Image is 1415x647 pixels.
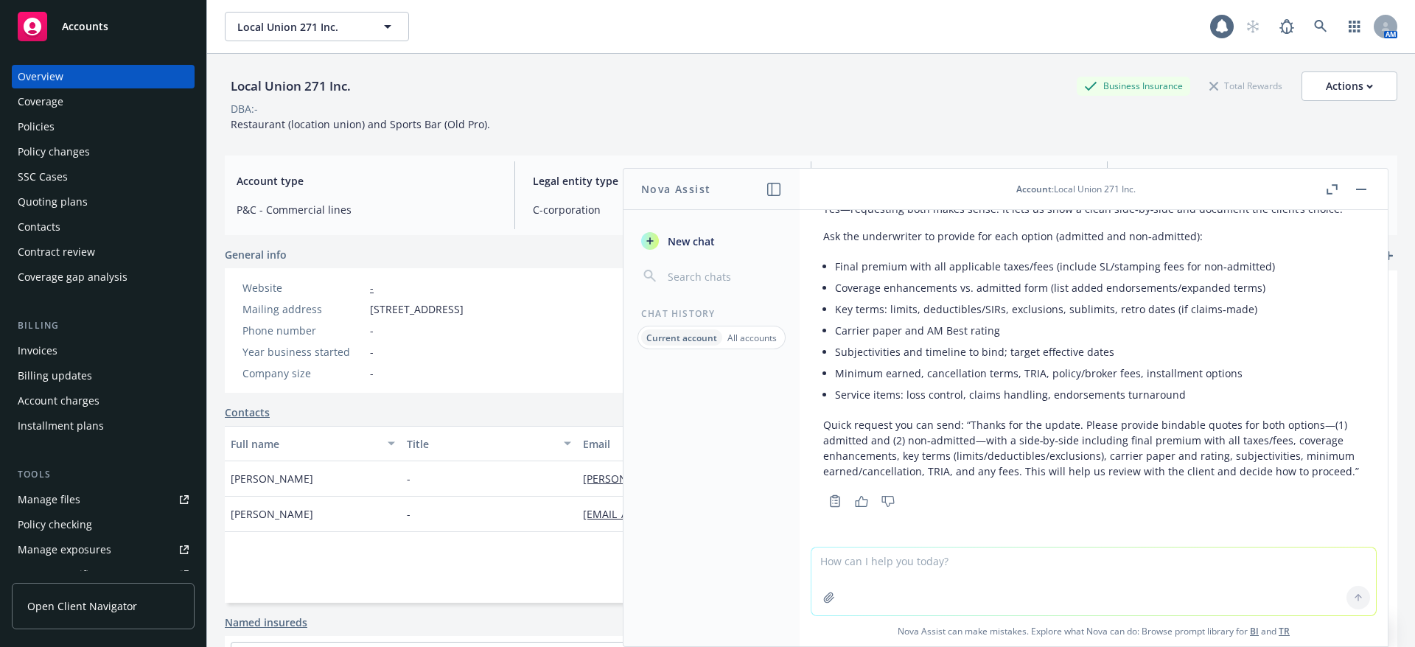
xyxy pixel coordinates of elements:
div: Year business started [242,344,364,360]
div: Overview [18,65,63,88]
span: C-corporation [533,202,793,217]
button: Local Union 271 Inc. [225,12,409,41]
div: Local Union 271 Inc. [225,77,357,96]
div: Contacts [18,215,60,239]
a: Account charges [12,389,195,413]
button: Full name [225,426,401,461]
div: Account charges [18,389,99,413]
div: Billing [12,318,195,333]
div: Policies [18,115,55,139]
a: Contacts [225,405,270,420]
input: Search chats [665,266,782,287]
a: Policies [12,115,195,139]
p: Current account [646,332,717,344]
span: General info [225,247,287,262]
div: Contract review [18,240,95,264]
div: Full name [231,436,379,452]
a: Named insureds [225,615,307,630]
li: Minimum earned, cancellation terms, TRIA, policy/broker fees, installment options [835,363,1364,384]
span: Local Union 271 Inc. [237,19,365,35]
div: Policy checking [18,513,92,536]
span: New chat [665,234,715,249]
a: TR [1279,625,1290,637]
a: Installment plans [12,414,195,438]
span: P&C - Commercial lines [237,202,497,217]
button: Thumbs down [876,491,900,511]
div: Phone number [242,323,364,338]
div: Coverage gap analysis [18,265,127,289]
a: Accounts [12,6,195,47]
li: Final premium with all applicable taxes/fees (include SL/stamping fees for non‑admitted) [835,256,1364,277]
a: Manage files [12,488,195,511]
div: Policy changes [18,140,90,164]
div: DBA: - [231,101,258,116]
a: Billing updates [12,364,195,388]
span: Nova Assist can make mistakes. Explore what Nova can do: Browse prompt library for and [806,616,1382,646]
span: [PERSON_NAME] [231,471,313,486]
div: Chat History [623,307,800,320]
span: Restaurant (location union) and Sports Bar (Old Pro). [231,117,490,131]
p: Quick request you can send: “Thanks for the update. Please provide bindable quotes for both optio... [823,417,1364,479]
span: Accounts [62,21,108,32]
div: Mailing address [242,301,364,317]
div: SSC Cases [18,165,68,189]
div: Manage files [18,488,80,511]
div: Title [407,436,555,452]
a: Search [1306,12,1335,41]
h1: Nova Assist [641,181,710,197]
a: SSC Cases [12,165,195,189]
span: Manage exposures [12,538,195,562]
a: [EMAIL_ADDRESS][DOMAIN_NAME] [583,507,767,521]
p: All accounts [727,332,777,344]
span: - [407,471,410,486]
span: - [370,366,374,381]
div: Manage exposures [18,538,111,562]
div: Invoices [18,339,57,363]
a: Coverage gap analysis [12,265,195,289]
a: Manage certificates [12,563,195,587]
a: Switch app [1340,12,1369,41]
li: Coverage enhancements vs. admitted form (list added endorsements/expanded terms) [835,277,1364,298]
a: [PERSON_NAME][EMAIL_ADDRESS][DOMAIN_NAME] [583,472,850,486]
div: Business Insurance [1077,77,1190,95]
li: Service items: loss control, claims handling, endorsements turnaround [835,384,1364,405]
span: - [407,506,410,522]
div: Tools [12,467,195,482]
div: Email [583,436,848,452]
span: [PERSON_NAME] [231,506,313,522]
a: Policy changes [12,140,195,164]
div: Manage certificates [18,563,114,587]
a: Invoices [12,339,195,363]
a: Start snowing [1238,12,1268,41]
svg: Copy to clipboard [828,494,842,508]
a: Report a Bug [1272,12,1302,41]
button: Actions [1302,71,1397,101]
a: Coverage [12,90,195,113]
a: Policy checking [12,513,195,536]
span: Open Client Navigator [27,598,137,614]
div: Quoting plans [18,190,88,214]
span: Legal entity type [533,173,793,189]
li: Key terms: limits, deductibles/SIRs, exclusions, sublimits, retro dates (if claims‑made) [835,298,1364,320]
li: Subjectivities and timeline to bind; target effective dates [835,341,1364,363]
div: Company size [242,366,364,381]
span: - [370,323,374,338]
button: Email [577,426,870,461]
div: Installment plans [18,414,104,438]
a: add [1380,247,1397,265]
span: [STREET_ADDRESS] [370,301,464,317]
span: - [370,344,374,360]
div: Actions [1326,72,1373,100]
button: New chat [635,228,788,254]
a: Overview [12,65,195,88]
div: Billing updates [18,364,92,388]
a: BI [1250,625,1259,637]
li: Carrier paper and AM Best rating [835,320,1364,341]
a: Quoting plans [12,190,195,214]
p: Ask the underwriter to provide for each option (admitted and non‑admitted): [823,228,1364,244]
div: Website [242,280,364,295]
button: Title [401,426,577,461]
a: - [370,281,374,295]
div: Coverage [18,90,63,113]
span: Account type [237,173,497,189]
